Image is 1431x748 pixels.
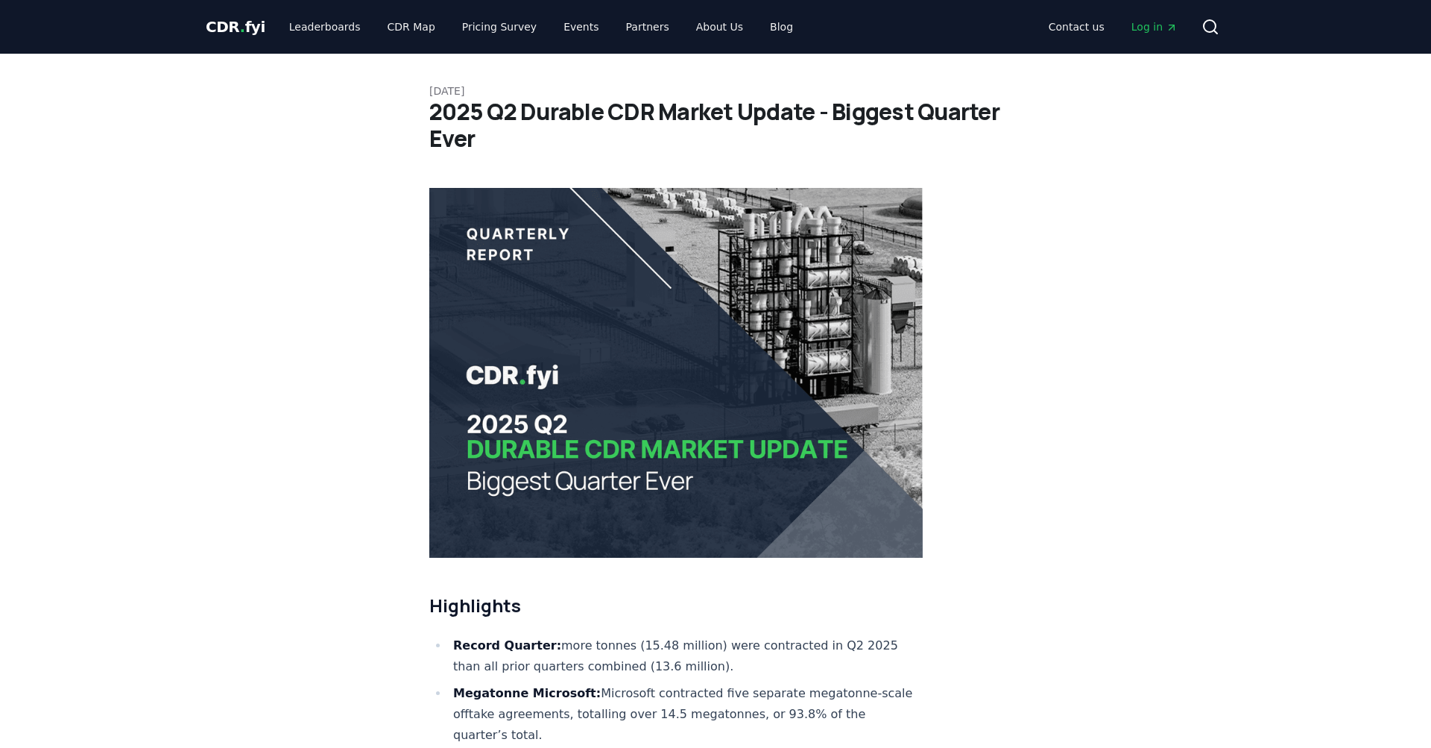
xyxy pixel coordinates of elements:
span: . [240,18,245,36]
span: Log in [1131,19,1178,34]
li: more tonnes (15.48 million) were contracted in Q2 2025 than all prior quarters combined (13.6 mil... [449,635,923,677]
a: Contact us [1037,13,1116,40]
a: Events [552,13,610,40]
nav: Main [277,13,805,40]
strong: Megatonne Microsoft: [453,686,601,700]
a: Leaderboards [277,13,373,40]
img: blog post image [429,188,923,558]
strong: Record Quarter: [453,638,561,653]
p: [DATE] [429,84,1002,98]
a: CDR.fyi [206,16,265,37]
a: Blog [758,13,805,40]
nav: Main [1037,13,1190,40]
a: Partners [614,13,681,40]
h2: Highlights [429,594,923,617]
a: About Us [684,13,755,40]
span: CDR fyi [206,18,265,36]
a: Log in [1119,13,1190,40]
h1: 2025 Q2 Durable CDR Market Update - Biggest Quarter Ever [429,98,1002,152]
a: CDR Map [376,13,447,40]
a: Pricing Survey [450,13,549,40]
li: Microsoft contracted five separate megatonne-scale offtake agreements, totalling over 14.5 megato... [449,683,923,746]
